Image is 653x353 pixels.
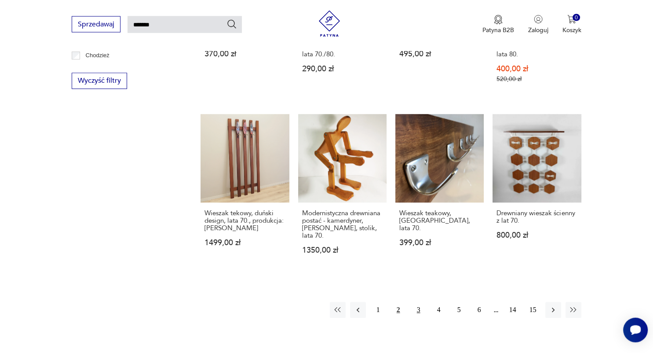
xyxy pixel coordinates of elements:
[204,210,285,232] h3: Wieszak tekowy, duński design, lata 70., produkcja: [PERSON_NAME]
[567,15,576,24] img: Ikona koszyka
[573,14,580,22] div: 0
[496,232,577,239] p: 800,00 zł
[482,15,514,34] button: Patyna B2B
[72,16,120,33] button: Sprzedawaj
[298,114,387,272] a: Modernistyczna drewniana postać - kamerdyner, wieszak, stolik, lata 70.Modernistyczna drewniana p...
[534,15,543,24] img: Ikonka użytkownika
[86,51,109,61] p: Chodzież
[399,210,480,232] h3: Wieszak teakowy, [GEOGRAPHIC_DATA], lata 70.
[505,302,521,318] button: 14
[471,302,487,318] button: 6
[72,22,120,28] a: Sprzedawaj
[496,76,577,83] p: 520,00 zł
[226,19,237,29] button: Szukaj
[528,15,548,34] button: Zaloguj
[395,114,484,272] a: Wieszak teakowy, Niemcy, lata 70.Wieszak teakowy, [GEOGRAPHIC_DATA], lata 70.399,00 zł
[562,15,581,34] button: 0Koszyk
[370,302,386,318] button: 1
[399,51,480,58] p: 495,00 zł
[496,66,577,73] p: 400,00 zł
[525,302,541,318] button: 15
[451,302,467,318] button: 5
[72,73,127,89] button: Wyczyść filtry
[431,302,447,318] button: 4
[562,26,581,34] p: Koszyk
[302,36,383,59] h3: Wieszak podłogowy drewno sosna, wys. 175 cm, lata 70./80.
[482,26,514,34] p: Patyna B2B
[482,15,514,34] a: Ikona medaluPatyna B2B
[204,239,285,247] p: 1499,00 zł
[411,302,427,318] button: 3
[316,11,343,37] img: Patyna - sklep z meblami i dekoracjami vintage
[204,51,285,58] p: 370,00 zł
[492,114,581,272] a: Drewniany wieszak ścienny z lat 70.Drewniany wieszak ścienny z lat 70.800,00 zł
[494,15,503,25] img: Ikona medalu
[302,247,383,254] p: 1350,00 zł
[496,210,577,225] h3: Drewniany wieszak ścienny z lat 70.
[390,302,406,318] button: 2
[302,66,383,73] p: 290,00 zł
[496,36,577,59] h3: Wieszak Häpen, proj. [PERSON_NAME] dla Ikea, lata 80.
[302,210,383,240] h3: Modernistyczna drewniana postać - kamerdyner, [PERSON_NAME], stolik, lata 70.
[623,318,648,342] iframe: Smartsupp widget button
[201,114,289,272] a: Wieszak tekowy, duński design, lata 70., produkcja: DaniaWieszak tekowy, duński design, lata 70.,...
[86,63,108,73] p: Ćmielów
[528,26,548,34] p: Zaloguj
[399,239,480,247] p: 399,00 zł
